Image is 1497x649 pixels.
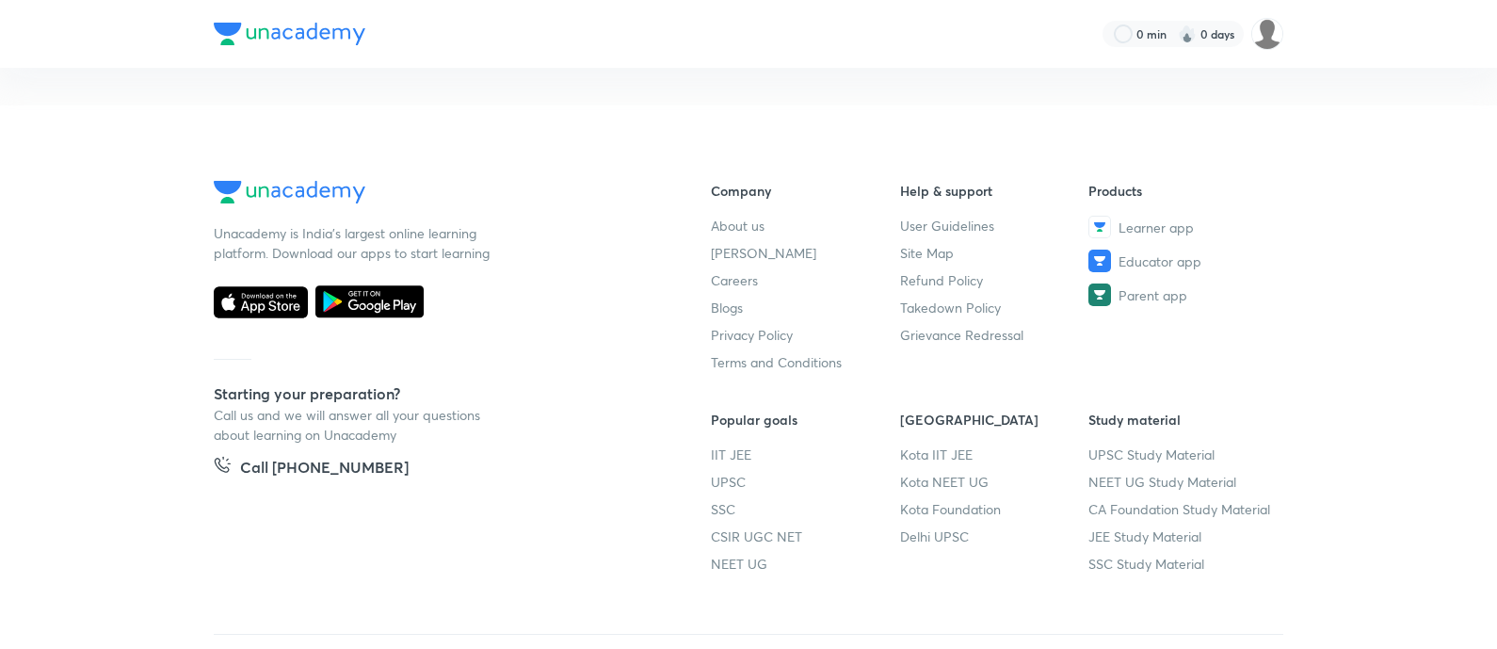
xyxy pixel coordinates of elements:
[711,181,900,201] h6: Company
[1088,250,1111,272] img: Educator app
[1088,410,1278,430] h6: Study material
[1088,445,1278,464] a: UPSC Study Material
[1119,285,1187,305] span: Parent app
[900,445,1089,464] a: Kota IIT JEE
[1119,218,1194,237] span: Learner app
[711,445,900,464] a: IIT JEE
[1088,527,1278,546] a: JEE Study Material
[214,223,496,263] p: Unacademy is India’s largest online learning platform. Download our apps to start learning
[214,181,365,203] img: Company Logo
[214,405,496,445] p: Call us and we will answer all your questions about learning on Unacademy
[711,410,900,430] h6: Popular goals
[1088,216,1278,238] a: Learner app
[711,243,900,263] a: [PERSON_NAME]
[900,270,1089,290] a: Refund Policy
[711,527,900,546] a: CSIR UGC NET
[900,181,1089,201] h6: Help & support
[711,325,900,345] a: Privacy Policy
[1088,216,1111,238] img: Learner app
[1088,472,1278,492] a: NEET UG Study Material
[711,499,900,519] a: SSC
[900,527,1089,546] a: Delhi UPSC
[1178,24,1197,43] img: streak
[900,325,1089,345] a: Grievance Redressal
[1088,554,1278,574] a: SSC Study Material
[900,298,1089,317] a: Takedown Policy
[214,23,365,45] img: Company Logo
[1088,284,1111,306] img: Parent app
[214,456,409,482] a: Call [PHONE_NUMBER]
[1088,499,1278,519] a: CA Foundation Study Material
[711,270,758,290] span: Careers
[1088,284,1278,306] a: Parent app
[1088,181,1278,201] h6: Products
[711,352,900,372] a: Terms and Conditions
[711,472,900,492] a: UPSC
[711,554,900,574] a: NEET UG
[711,216,900,235] a: About us
[900,216,1089,235] a: User Guidelines
[711,270,900,290] a: Careers
[900,410,1089,430] h6: [GEOGRAPHIC_DATA]
[900,499,1089,519] a: Kota Foundation
[214,181,651,208] a: Company Logo
[711,298,900,317] a: Blogs
[214,382,651,405] h5: Starting your preparation?
[240,456,409,482] h5: Call [PHONE_NUMBER]
[1088,250,1278,272] a: Educator app
[900,472,1089,492] a: Kota NEET UG
[900,243,1089,263] a: Site Map
[1119,251,1201,271] span: Educator app
[1251,18,1283,50] img: Preeti patil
